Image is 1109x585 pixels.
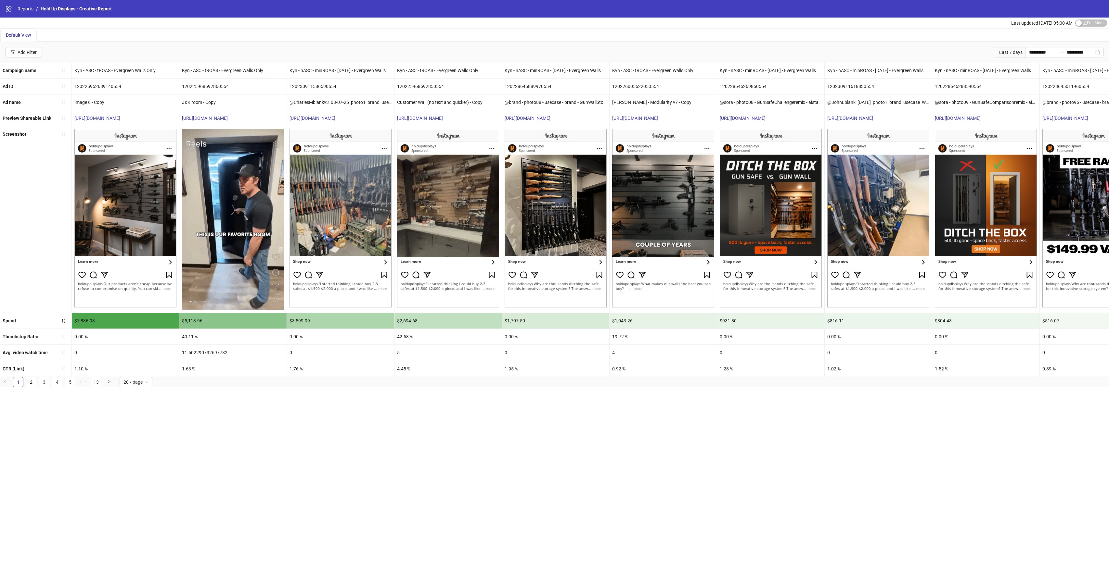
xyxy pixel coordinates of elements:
span: Hold Up Displays - Creative Report [41,6,112,11]
span: Default View [6,32,31,38]
div: J&K room - Copy [179,94,287,110]
div: 0.00 % [72,329,179,344]
div: $1,043.26 [610,313,717,329]
div: 4 [610,345,717,360]
li: 1 [13,377,23,387]
div: Kyn - ASC - tROAS - Evergreen Walls Only [610,63,717,78]
div: 4.45 % [394,361,502,377]
span: to [1059,50,1064,55]
li: Next 5 Pages [78,377,88,387]
div: $804.48 [932,313,1039,329]
li: Next Page [104,377,114,387]
span: right [107,380,111,383]
a: [URL][DOMAIN_NAME] [1042,116,1088,121]
span: 20 / page [123,377,148,387]
b: Ad ID [3,84,13,89]
img: Screenshot 120225968692850554 [397,129,499,307]
div: 1.76 % [287,361,394,377]
div: $1,707.50 [502,313,609,329]
div: 40.11 % [179,329,287,344]
span: ••• [78,377,88,387]
img: Screenshot 120228646269850554 [720,129,822,307]
span: sort-descending [61,318,66,323]
div: Kyn - nASC - minROAS - [DATE] - Evergreen Walls [287,63,394,78]
div: 0 [502,345,609,360]
a: 2 [26,377,36,387]
img: Screenshot 120225968692860554 [182,129,284,310]
span: sort-ascending [61,132,66,136]
img: Screenshot 120228645889970554 [505,129,607,307]
div: 5 [394,345,502,360]
div: 0.00 % [717,329,824,344]
div: Kyn - nASC - minROAS - [DATE] - Evergreen Walls [502,63,609,78]
div: 0 [287,345,394,360]
div: Customer Wall (no text and quicker) - Copy [394,94,502,110]
div: Kyn - nASC - minROAS - [DATE] - Evergreen Walls [932,63,1039,78]
b: Ad name [3,100,21,105]
div: @sora - photo08 - GunSafeChallengeremix - aistatic - GunWallStorage - PDP [717,94,824,110]
div: 0 [825,345,932,360]
a: 4 [52,377,62,387]
b: Avg. video watch time [3,350,48,355]
div: 1.63 % [179,361,287,377]
a: [URL][DOMAIN_NAME] [612,116,658,121]
b: Preview Shareable Link [3,116,51,121]
img: Screenshot 120230911618830554 [827,129,929,307]
li: 4 [52,377,62,387]
div: 42.53 % [394,329,502,344]
div: 120228645889970554 [502,79,609,94]
li: / [36,5,38,12]
button: right [104,377,114,387]
div: Kyn - nASC - minROAS - [DATE] - Evergreen Walls [717,63,824,78]
div: 120225968692850554 [394,79,502,94]
b: Screenshot [3,131,26,137]
button: Add Filter [5,47,42,57]
div: 0.00 % [825,329,932,344]
a: [URL][DOMAIN_NAME] [505,116,550,121]
div: 120228646269850554 [717,79,824,94]
span: sort-ascending [61,84,66,89]
b: CTR (Link) [3,366,24,371]
img: Screenshot 120226005622050554 [612,129,714,307]
b: Spend [3,318,16,323]
div: Last 7 days [995,47,1025,57]
div: 1.95 % [502,361,609,377]
div: 0 [932,345,1039,360]
a: 13 [91,377,101,387]
div: 19.72 % [610,329,717,344]
b: Thumbstop Ratio [3,334,38,339]
span: sort-ascending [61,366,66,371]
div: $7,886.93 [72,313,179,329]
div: $5,113.96 [179,313,287,329]
div: 1.52 % [932,361,1039,377]
div: Kyn - ASC - tROAS - Evergreen Walls Only [179,63,287,78]
li: 5 [65,377,75,387]
div: 1.02 % [825,361,932,377]
a: [URL][DOMAIN_NAME] [397,116,443,121]
div: @sora - photo09 - GunSafeComparisonremix - aistatic - GunWallStorage - PDP [932,94,1039,110]
span: sort-ascending [61,100,66,105]
span: swap-right [1059,50,1064,55]
span: sort-ascending [61,350,66,355]
img: Screenshot 120230911586590554 [290,129,392,307]
a: [URL][DOMAIN_NAME] [827,116,873,121]
div: 120226005622050554 [610,79,717,94]
div: 0.92 % [610,361,717,377]
div: 120225968692860554 [179,79,287,94]
div: Kyn - ASC - tROAS - Evergreen Walls Only [394,63,502,78]
span: sort-ascending [61,116,66,120]
div: @brand - photo88 - usecase - brand - GunWallStorage - PDP [502,94,609,110]
div: 1.28 % [717,361,824,377]
div: Add Filter [18,50,37,55]
a: 5 [65,377,75,387]
img: Screenshot 120225952689140554 [74,129,176,307]
li: 2 [26,377,36,387]
img: Screenshot 120228646288590554 [935,129,1037,307]
div: [PERSON_NAME] - Modularity v7 - Copy [610,94,717,110]
div: 0.00 % [502,329,609,344]
div: 0 [717,345,824,360]
a: [URL][DOMAIN_NAME] [290,116,335,121]
a: [URL][DOMAIN_NAME] [74,116,120,121]
div: 1.10 % [72,361,179,377]
div: 120225952689140554 [72,79,179,94]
